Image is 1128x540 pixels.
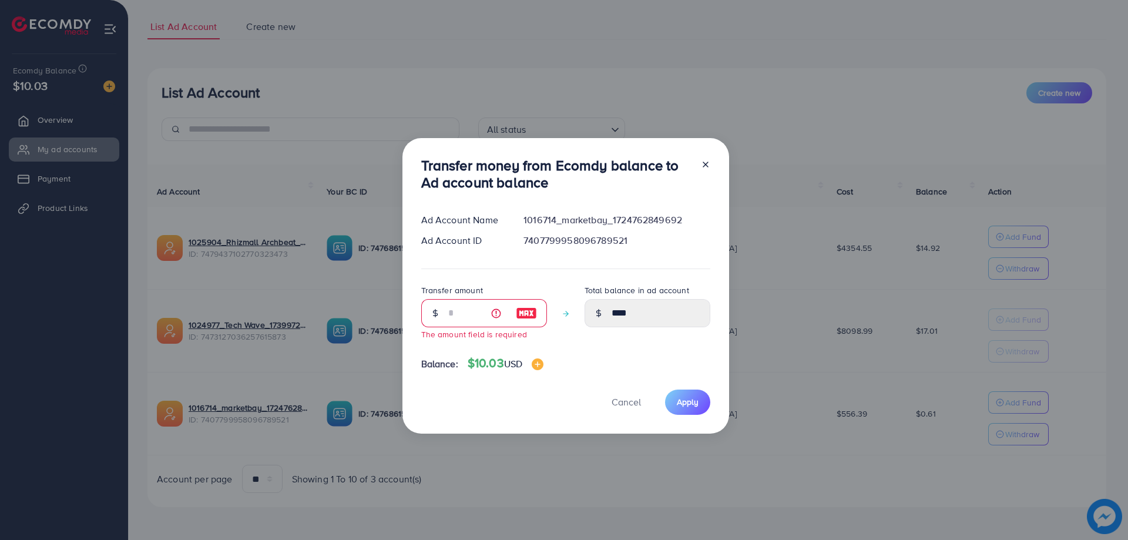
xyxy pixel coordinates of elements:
[585,284,689,296] label: Total balance in ad account
[516,306,537,320] img: image
[421,284,483,296] label: Transfer amount
[421,328,527,340] small: The amount field is required
[514,234,719,247] div: 7407799958096789521
[468,356,543,371] h4: $10.03
[504,357,522,370] span: USD
[412,234,515,247] div: Ad Account ID
[597,390,656,415] button: Cancel
[665,390,710,415] button: Apply
[421,157,691,191] h3: Transfer money from Ecomdy balance to Ad account balance
[514,213,719,227] div: 1016714_marketbay_1724762849692
[612,395,641,408] span: Cancel
[421,357,458,371] span: Balance:
[532,358,543,370] img: image
[412,213,515,227] div: Ad Account Name
[677,396,699,408] span: Apply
